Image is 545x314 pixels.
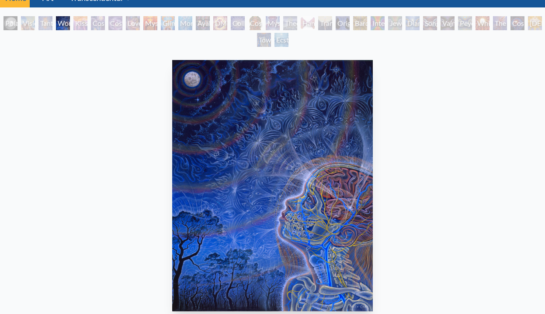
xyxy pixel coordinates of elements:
[458,16,472,30] div: Peyote Being
[336,16,350,30] div: Original Face
[318,16,332,30] div: Transfiguration
[476,16,489,30] div: White Light
[266,16,280,30] div: Mystic Eye
[126,16,140,30] div: Love is a Cosmic Force
[196,16,210,30] div: Ayahuasca Visitation
[406,16,420,30] div: Diamond Being
[441,16,455,30] div: Vajra Being
[528,16,542,30] div: [DEMOGRAPHIC_DATA]
[248,16,262,30] div: Cosmic [DEMOGRAPHIC_DATA]
[161,16,175,30] div: Glimpsing the Empyrean
[143,16,157,30] div: Mysteriosa 2
[56,16,70,30] div: Wonder
[274,33,288,47] div: Ecstasy
[371,16,385,30] div: Interbeing
[38,16,52,30] div: Tantra
[510,16,524,30] div: Cosmic Consciousness
[353,16,367,30] div: Bardo Being
[21,16,35,30] div: Visionary Origin of Language
[283,16,297,30] div: Theologue
[3,16,17,30] div: Polar Unity Spiral
[172,60,373,311] img: Wonder-1996-Alex-Grey-watermarked.jpg
[73,16,87,30] div: Kiss of the [MEDICAL_DATA]
[91,16,105,30] div: Cosmic Creativity
[108,16,122,30] div: Cosmic Artist
[388,16,402,30] div: Jewel Being
[178,16,192,30] div: Monochord
[213,16,227,30] div: DMT - The Spirit Molecule
[301,16,315,30] div: Hands that See
[231,16,245,30] div: Collective Vision
[257,33,271,47] div: Toward the One
[423,16,437,30] div: Song of Vajra Being
[493,16,507,30] div: The Great Turn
